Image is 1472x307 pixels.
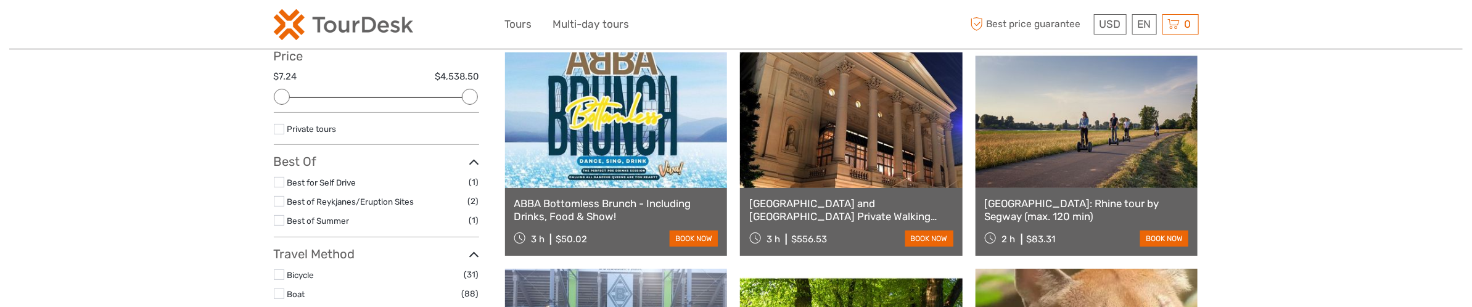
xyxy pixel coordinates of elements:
a: Best for Self Drive [287,178,356,187]
a: [GEOGRAPHIC_DATA]: Rhine tour by Segway (max. 120 min) [985,197,1189,223]
a: book now [905,231,953,247]
h3: Best Of [274,154,479,169]
a: ABBA Bottomless Brunch - Including Drinks, Food & Show! [514,197,718,223]
div: EN [1132,14,1157,35]
span: (88) [462,287,479,301]
a: Best of Reykjanes/Eruption Sites [287,197,414,207]
span: (31) [464,268,479,282]
img: 2254-3441b4b5-4e5f-4d00-b396-31f1d84a6ebf_logo_small.png [274,9,413,40]
a: Bicycle [287,270,315,280]
span: (2) [468,194,479,208]
a: Tours [505,15,532,33]
a: Best of Summer [287,216,350,226]
div: $50.02 [556,234,587,245]
h3: Price [274,49,479,63]
label: $4,538.50 [435,70,479,83]
a: book now [1140,231,1188,247]
a: [GEOGRAPHIC_DATA] and [GEOGRAPHIC_DATA] Private Walking Tour [749,197,953,223]
label: $7.24 [274,70,297,83]
span: 0 [1183,18,1193,30]
span: USD [1100,18,1121,30]
span: 2 h [1002,234,1016,245]
a: Multi-day tours [553,15,630,33]
span: (1) [469,213,479,227]
h3: Travel Method [274,247,479,261]
a: book now [670,231,718,247]
span: Best price guarantee [968,14,1091,35]
span: (1) [469,175,479,189]
a: Boat [287,289,305,299]
div: $556.53 [791,234,827,245]
div: $83.31 [1027,234,1056,245]
span: 3 h [531,234,545,245]
p: We're away right now. Please check back later! [17,22,139,31]
span: 3 h [767,234,780,245]
button: Open LiveChat chat widget [142,19,157,34]
a: Private tours [287,124,337,134]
